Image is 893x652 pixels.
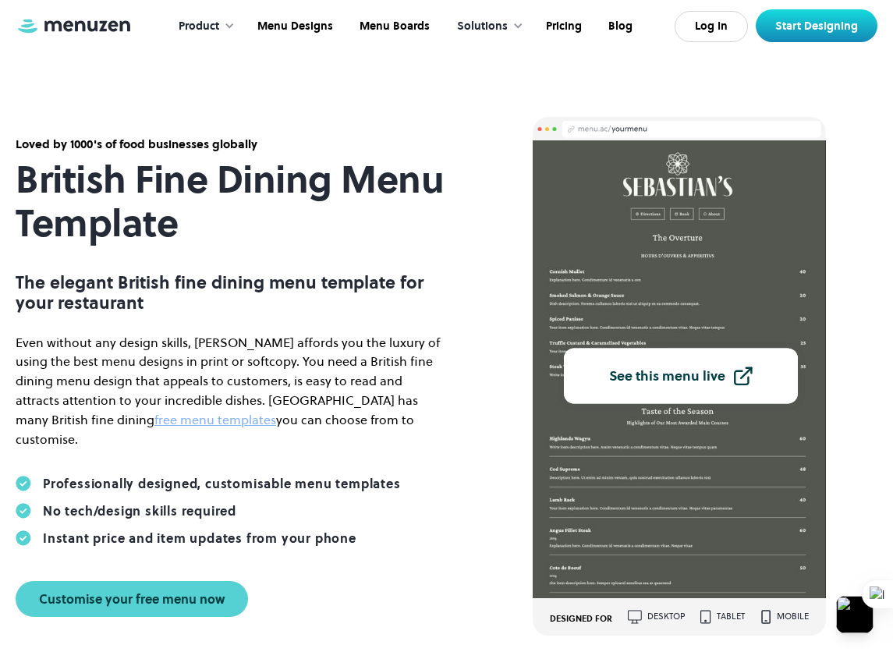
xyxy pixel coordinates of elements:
div: Loved by 1000's of food businesses globally [16,136,447,153]
a: Log In [675,11,748,42]
div: Solutions [457,18,508,35]
a: Start Designing [756,9,877,42]
a: Menu Designs [243,2,345,51]
a: See this menu live [564,349,798,404]
div: Product [163,2,243,51]
a: Blog [594,2,644,51]
div: Professionally designed, customisable menu templates [43,476,401,491]
img: British Fine Dining Menu Template [533,140,826,598]
div: desktop [647,612,685,621]
div: mobile [777,612,809,621]
h1: British Fine Dining Menu Template [16,158,447,244]
p: The elegant British fine dining menu template for your restaurant [16,272,447,314]
a: Customise your free menu now [16,581,248,617]
div: No tech/design skills required [43,503,236,519]
div: Product [179,18,219,35]
div: Solutions [441,2,531,51]
div: tablet [717,612,745,621]
a: Menu Boards [345,2,441,51]
a: Pricing [531,2,594,51]
p: Even without any design skills, [PERSON_NAME] affords you the luxury of using the best menu desig... [16,333,447,449]
a: free menu templates [154,411,276,428]
div: See this menu live [609,370,725,384]
div: Customise your free menu now [39,593,225,605]
div: Instant price and item updates from your phone [43,530,356,546]
div: DESIGNED FOR [550,615,612,624]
